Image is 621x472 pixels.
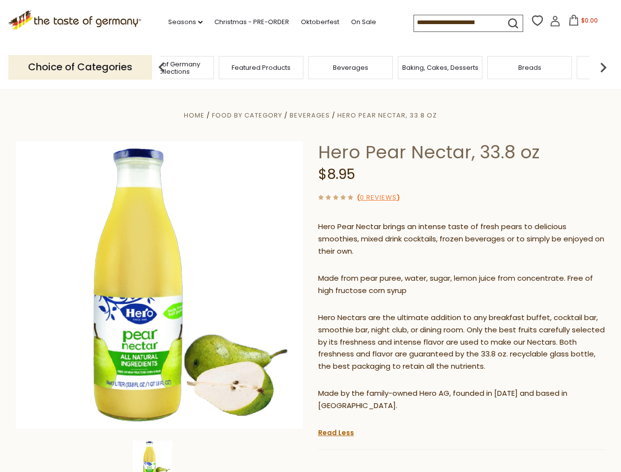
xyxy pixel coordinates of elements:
img: Hero Pear Nectar, 33.8 oz [16,141,303,429]
a: Christmas - PRE-ORDER [214,17,289,28]
span: ( ) [357,193,400,202]
p: Made from pear puree, water, sugar, lemon juice from concentrate. Free of high fructose corn syrup​ [318,272,606,297]
a: Seasons [168,17,203,28]
a: Baking, Cakes, Desserts [402,64,478,71]
a: On Sale [351,17,376,28]
span: $0.00 [581,16,598,25]
h1: Hero Pear Nectar, 33.8 oz [318,141,606,163]
p: Choice of Categories [8,55,152,79]
p: Hero Pear Nectar brings an intense taste of fresh pears to delicious smoothies, mixed drink cockt... [318,221,606,258]
a: Food By Category [212,111,282,120]
a: Hero Pear Nectar, 33.8 oz [337,111,437,120]
p: Made by the family-owned Hero AG, founded in [DATE] and based in [GEOGRAPHIC_DATA]. [318,387,606,412]
a: Beverages [290,111,330,120]
img: next arrow [593,58,613,77]
a: Breads [518,64,541,71]
button: $0.00 [562,15,604,29]
a: Oktoberfest [301,17,339,28]
a: Featured Products [232,64,291,71]
img: previous arrow [152,58,172,77]
a: Beverages [333,64,368,71]
a: 0 Reviews [360,193,397,203]
a: Home [184,111,205,120]
span: $8.95 [318,165,355,184]
a: Taste of Germany Collections [132,60,211,75]
a: Read Less [318,428,354,438]
p: Hero Nectars are the ultimate addition to any breakfast buffet, cocktail bar, smoothie bar, night... [318,312,606,373]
